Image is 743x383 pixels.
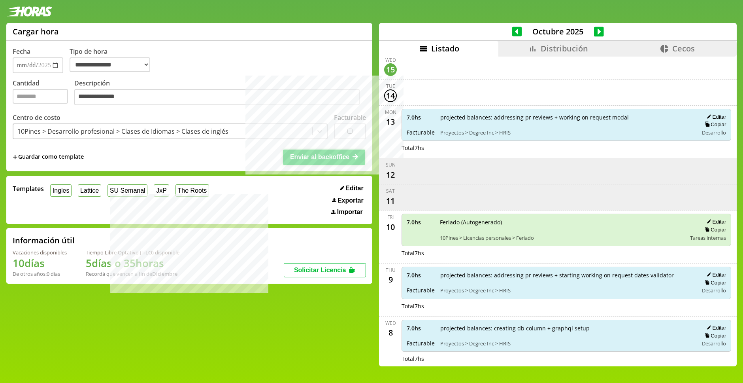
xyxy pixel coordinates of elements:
[407,339,435,347] span: Facturable
[386,83,395,89] div: Tue
[74,79,366,108] label: Descripción
[407,114,435,121] span: 7.0 hs
[86,256,179,270] h1: 5 días o 35 horas
[402,355,731,362] div: Total 7 hs
[283,150,365,165] button: Enviar al backoffice
[704,271,726,278] button: Editar
[86,249,179,256] div: Tiempo Libre Optativo (TiLO) disponible
[175,184,209,197] button: The Roots
[386,188,395,194] div: Sat
[704,114,726,120] button: Editar
[338,184,366,192] button: Editar
[402,249,731,257] div: Total 7 hs
[152,270,177,277] b: Diciembre
[386,161,396,168] div: Sun
[440,114,693,121] span: projected balances: addressing pr reviews + working on request modal
[13,26,59,37] h1: Cargar hora
[522,26,594,37] span: Octubre 2025
[407,129,435,136] span: Facturable
[70,57,150,72] select: Tipo de hora
[13,153,17,161] span: +
[330,197,366,205] button: Exportar
[704,218,726,225] button: Editar
[337,209,363,216] span: Importar
[440,129,693,136] span: Proyectos > Degree Inc > HRIS
[702,279,726,286] button: Copiar
[431,43,459,54] span: Listado
[13,184,44,193] span: Templates
[385,109,396,116] div: Mon
[440,218,685,226] span: Feriado (Autogenerado)
[402,302,731,310] div: Total 7 hs
[338,197,364,204] span: Exportar
[284,263,366,277] button: Solicitar Licencia
[17,127,228,136] div: 10Pines > Desarrollo profesional > Clases de Idiomas > Clases de inglés
[387,214,394,220] div: Fri
[702,332,726,339] button: Copiar
[440,340,693,347] span: Proyectos > Degree Inc > HRIS
[13,270,67,277] div: De otros años: 0 días
[690,234,726,241] span: Tareas internas
[74,89,360,106] textarea: Descripción
[702,340,726,347] span: Desarrollo
[702,129,726,136] span: Desarrollo
[384,116,397,128] div: 13
[13,89,68,104] input: Cantidad
[384,194,397,207] div: 11
[86,270,179,277] div: Recordá que vencen a fin de
[407,218,434,226] span: 7.0 hs
[672,43,695,54] span: Cecos
[154,184,169,197] button: JxP
[13,113,60,122] label: Centro de costo
[294,267,346,273] span: Solicitar Licencia
[50,184,72,197] button: Ingles
[334,113,366,122] label: Facturable
[702,121,726,128] button: Copiar
[407,271,435,279] span: 7.0 hs
[702,226,726,233] button: Copiar
[13,235,75,246] h2: Información útil
[384,220,397,233] div: 10
[70,47,157,73] label: Tipo de hora
[541,43,588,54] span: Distribución
[385,57,396,63] div: Wed
[290,154,349,160] span: Enviar al backoffice
[384,63,397,76] div: 15
[407,286,435,294] span: Facturable
[345,185,363,192] span: Editar
[440,287,693,294] span: Proyectos > Degree Inc > HRIS
[402,144,731,152] div: Total 7 hs
[407,324,435,332] span: 7.0 hs
[384,273,397,286] div: 9
[13,153,84,161] span: +Guardar como template
[440,234,685,241] span: 10Pines > Licencias personales > Feriado
[78,184,101,197] button: Lattice
[13,79,74,108] label: Cantidad
[384,89,397,102] div: 14
[440,271,693,279] span: projected balances: addressing pr reviews + starting working on request dates validator
[386,267,396,273] div: Thu
[379,57,737,365] div: scrollable content
[384,168,397,181] div: 12
[107,184,147,197] button: SU Semanal
[13,256,67,270] h1: 10 días
[440,324,693,332] span: projected balances: creating db column + graphql setup
[702,287,726,294] span: Desarrollo
[13,249,67,256] div: Vacaciones disponibles
[385,320,396,326] div: Wed
[384,326,397,339] div: 8
[13,47,30,56] label: Fecha
[704,324,726,331] button: Editar
[6,6,52,17] img: logotipo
